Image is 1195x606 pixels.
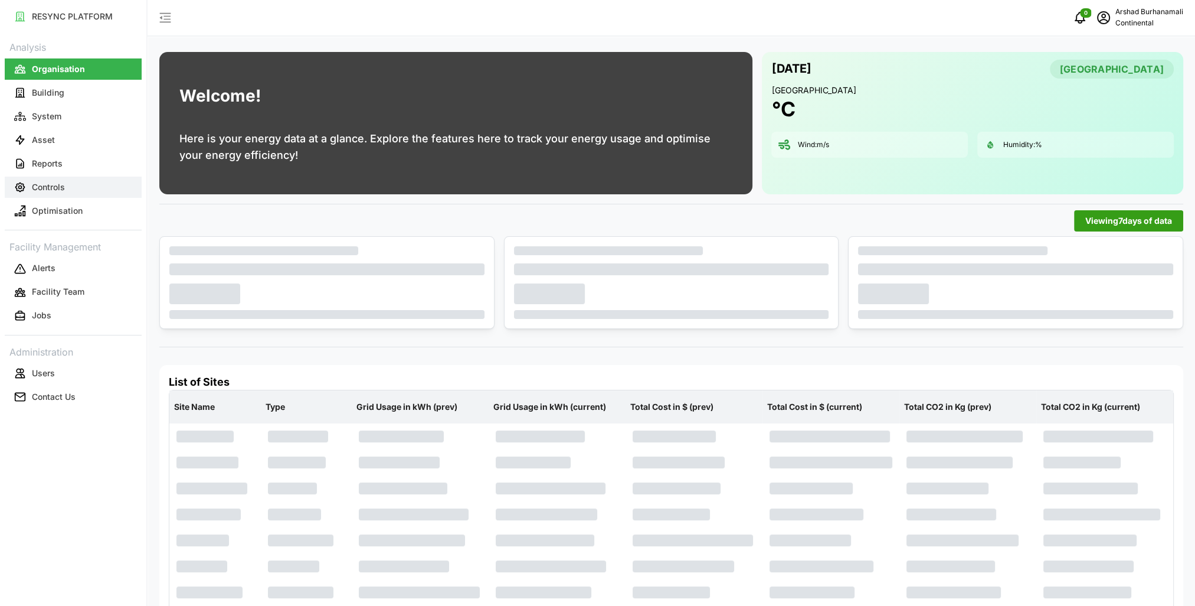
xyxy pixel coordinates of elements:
button: schedule [1092,6,1115,30]
p: Grid Usage in kWh (current) [491,392,623,422]
a: Contact Us [5,385,142,409]
p: Total CO2 in Kg (current) [1039,392,1171,422]
button: Facility Team [5,282,142,303]
p: Users [32,367,55,379]
p: Facility Team [32,286,84,298]
h1: °C [771,96,795,122]
button: RESYNC PLATFORM [5,6,142,27]
p: Humidity: % [1003,140,1042,150]
button: Organisation [5,58,142,80]
p: Alerts [32,262,55,274]
p: System [32,110,61,122]
p: Optimisation [32,205,83,217]
a: Jobs [5,304,142,328]
a: Reports [5,152,142,175]
p: Controls [32,181,65,193]
p: Organisation [32,63,85,75]
p: Type [263,392,350,422]
button: Optimisation [5,200,142,221]
span: 0 [1084,9,1088,17]
p: [GEOGRAPHIC_DATA] [771,84,1174,96]
p: Total Cost in $ (prev) [628,392,760,422]
p: Jobs [32,309,51,321]
button: Viewing7days of data [1074,210,1183,232]
button: Users [5,363,142,384]
p: RESYNC PLATFORM [32,11,113,22]
p: Grid Usage in kWh (prev) [354,392,486,422]
a: Organisation [5,57,142,81]
a: RESYNC PLATFORM [5,5,142,28]
p: Building [32,87,64,99]
a: Facility Team [5,281,142,304]
button: Alerts [5,258,142,279]
p: Continental [1115,18,1183,29]
p: Total CO2 in Kg (prev) [902,392,1034,422]
a: Controls [5,175,142,199]
h1: Welcome! [179,83,261,109]
p: Contact Us [32,391,76,403]
p: Reports [32,158,63,170]
p: [DATE] [771,59,811,79]
span: Viewing 7 days of data [1085,211,1172,231]
button: Building [5,82,142,103]
button: Controls [5,177,142,198]
p: Asset [32,134,55,146]
p: Site Name [172,392,258,422]
p: Administration [5,343,142,360]
button: notifications [1068,6,1092,30]
span: [GEOGRAPHIC_DATA] [1060,60,1164,78]
p: Wind: m/s [797,140,829,150]
a: Alerts [5,257,142,281]
a: Optimisation [5,199,142,223]
a: System [5,105,142,128]
button: Reports [5,153,142,174]
button: Jobs [5,305,142,327]
button: Asset [5,129,142,151]
h4: List of Sites [169,374,1174,390]
a: Users [5,361,142,385]
p: Arshad Burhanamali [1115,6,1183,18]
p: Analysis [5,38,142,55]
p: Here is your energy data at a glance. Explore the features here to track your energy usage and op... [179,131,732,164]
p: Facility Management [5,237,142,255]
a: Building [5,81,142,105]
a: Asset [5,128,142,152]
button: System [5,106,142,127]
p: Total Cost in $ (current) [765,392,897,422]
button: Contact Us [5,386,142,408]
